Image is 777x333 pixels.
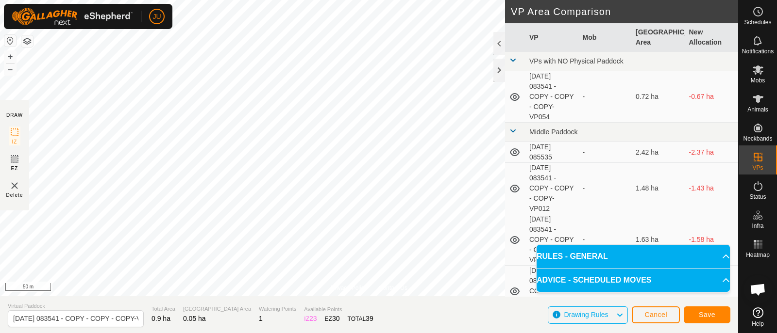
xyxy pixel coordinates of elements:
[564,311,608,318] span: Drawing Rules
[348,314,373,324] div: TOTAL
[366,315,373,322] span: 39
[752,321,764,327] span: Help
[259,305,296,313] span: Watering Points
[12,138,17,145] span: IZ
[183,305,251,313] span: [GEOGRAPHIC_DATA] Area
[632,163,685,214] td: 1.48 ha
[12,8,133,25] img: Gallagher Logo
[525,266,579,317] td: [DATE] 083541 - COPY - COPY - COPY-VP014
[537,274,651,286] span: ADVICE - SCHEDULED MOVES
[309,315,317,322] span: 23
[583,183,628,193] div: -
[152,12,161,22] span: JU
[525,23,579,52] th: VP
[379,284,407,292] a: Contact Us
[331,284,367,292] a: Privacy Policy
[8,302,144,310] span: Virtual Paddock
[583,147,628,158] div: -
[752,165,763,171] span: VPs
[632,71,685,123] td: 0.72 ha
[183,315,206,322] span: 0.05 ha
[583,92,628,102] div: -
[6,191,23,199] span: Delete
[632,142,685,163] td: 2.42 ha
[739,303,777,331] a: Help
[325,314,340,324] div: EZ
[152,315,170,322] span: 0.9 ha
[304,305,373,314] span: Available Points
[525,163,579,214] td: [DATE] 083541 - COPY - COPY - COPY-VP012
[304,314,317,324] div: IZ
[259,315,263,322] span: 1
[6,111,23,119] div: DRAW
[746,252,770,258] span: Heatmap
[747,107,768,112] span: Animals
[537,245,730,268] p-accordion-header: RULES - GENERAL
[685,214,739,266] td: -1.58 ha
[632,214,685,266] td: 1.63 ha
[632,306,680,323] button: Cancel
[744,19,771,25] span: Schedules
[579,23,632,52] th: Mob
[644,311,667,318] span: Cancel
[4,51,16,63] button: +
[525,142,579,163] td: [DATE] 085535
[583,235,628,245] div: -
[743,136,772,142] span: Neckbands
[685,71,739,123] td: -0.67 ha
[21,35,33,47] button: Map Layers
[743,275,773,304] div: Open chat
[699,311,715,318] span: Save
[11,165,18,172] span: EZ
[632,23,685,52] th: [GEOGRAPHIC_DATA] Area
[751,78,765,83] span: Mobs
[537,251,608,262] span: RULES - GENERAL
[749,194,766,200] span: Status
[685,23,739,52] th: New Allocation
[742,48,774,54] span: Notifications
[685,163,739,214] td: -1.43 ha
[332,315,340,322] span: 30
[525,71,579,123] td: [DATE] 083541 - COPY - COPY - COPY-VP054
[4,63,16,75] button: –
[537,269,730,292] p-accordion-header: ADVICE - SCHEDULED MOVES
[684,306,730,323] button: Save
[529,128,578,136] span: Middle Paddock
[752,223,763,229] span: Infra
[525,214,579,266] td: [DATE] 083541 - COPY - COPY - COPY-VP013
[685,142,739,163] td: -2.37 ha
[4,35,16,47] button: Reset Map
[511,6,738,17] h2: VP Area Comparison
[152,305,175,313] span: Total Area
[9,180,20,191] img: VP
[529,57,624,65] span: VPs with NO Physical Paddock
